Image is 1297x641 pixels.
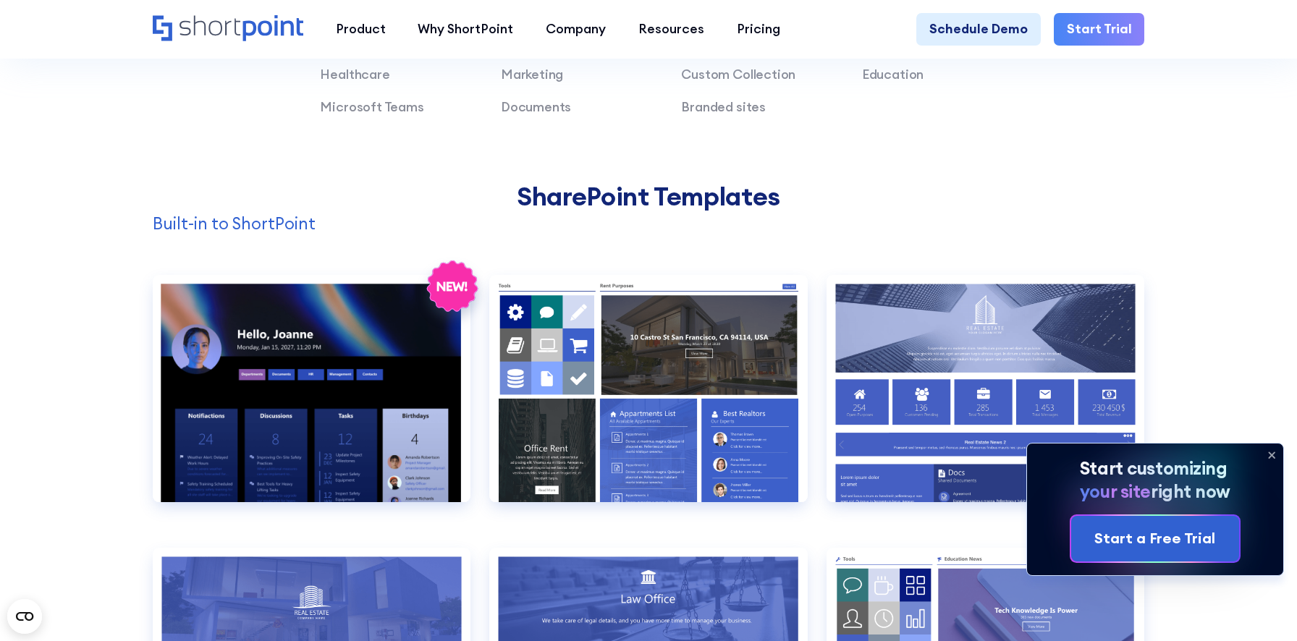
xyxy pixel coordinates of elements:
a: Why ShortPoint [402,13,530,46]
a: Microsoft Teams [320,98,423,115]
p: Built-in to ShortPoint [153,212,1145,237]
a: Start Trial [1054,13,1145,46]
a: Healthcare [320,66,389,82]
div: Pricing [737,20,780,39]
a: Custom Collection [681,66,795,82]
a: Education [862,66,924,82]
div: Why ShortPoint [418,20,513,39]
a: Schedule Demo [916,13,1041,46]
div: Resources [638,20,704,39]
div: Start a Free Trial [1094,527,1215,549]
a: Product [319,13,402,46]
div: Company [546,20,606,39]
a: Pricing [720,13,796,46]
a: Resources [622,13,721,46]
a: Documents [501,98,571,115]
h2: SharePoint Templates [153,182,1145,212]
div: Product [336,20,386,39]
a: Documents 2 [827,275,1144,527]
a: Branded sites [681,98,766,115]
a: Communication [153,275,470,527]
a: Home [153,15,303,43]
button: Open CMP widget [7,599,42,634]
a: Documents 1 [489,275,807,527]
a: Start a Free Trial [1071,516,1239,561]
a: Company [530,13,622,46]
a: Marketing [501,66,563,82]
